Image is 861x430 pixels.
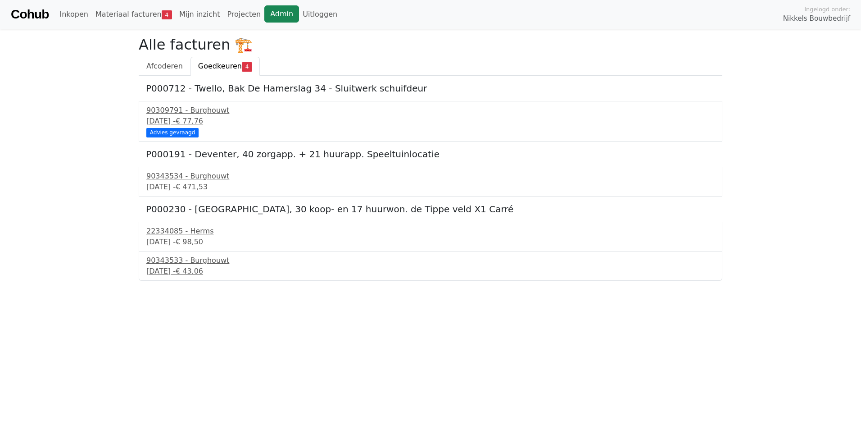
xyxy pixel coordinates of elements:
[146,171,715,192] a: 90343534 - Burghouwt[DATE] -€ 471,53
[146,226,715,247] a: 22334085 - Herms[DATE] -€ 98,50
[146,171,715,182] div: 90343534 - Burghouwt
[146,255,715,266] div: 90343533 - Burghouwt
[242,62,252,71] span: 4
[92,5,176,23] a: Materiaal facturen4
[146,116,715,127] div: [DATE] -
[146,62,183,70] span: Afcoderen
[176,238,203,246] span: € 98,50
[146,266,715,277] div: [DATE] -
[176,117,203,125] span: € 77,76
[146,237,715,247] div: [DATE] -
[804,5,850,14] span: Ingelogd onder:
[223,5,264,23] a: Projecten
[198,62,242,70] span: Goedkeuren
[146,128,199,137] div: Advies gevraagd
[139,36,722,53] h2: Alle facturen 🏗️
[146,226,715,237] div: 22334085 - Herms
[176,183,208,191] span: € 471,53
[139,57,190,76] a: Afcoderen
[11,4,49,25] a: Cohub
[56,5,91,23] a: Inkopen
[783,14,850,24] span: Nikkels Bouwbedrijf
[146,182,715,192] div: [DATE] -
[176,267,203,275] span: € 43,06
[162,10,172,19] span: 4
[264,5,299,23] a: Admin
[146,83,715,94] h5: P000712 - Twello, Bak De Hamerslag 34 - Sluitwerk schuifdeur
[146,105,715,116] div: 90309791 - Burghouwt
[146,105,715,136] a: 90309791 - Burghouwt[DATE] -€ 77,76 Advies gevraagd
[176,5,224,23] a: Mijn inzicht
[146,255,715,277] a: 90343533 - Burghouwt[DATE] -€ 43,06
[190,57,260,76] a: Goedkeuren4
[146,149,715,160] h5: P000191 - Deventer, 40 zorgapp. + 21 huurapp. Speeltuinlocatie
[299,5,341,23] a: Uitloggen
[146,204,715,215] h5: P000230 - [GEOGRAPHIC_DATA], 30 koop- en 17 huurwon. de Tippe veld X1 Carré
